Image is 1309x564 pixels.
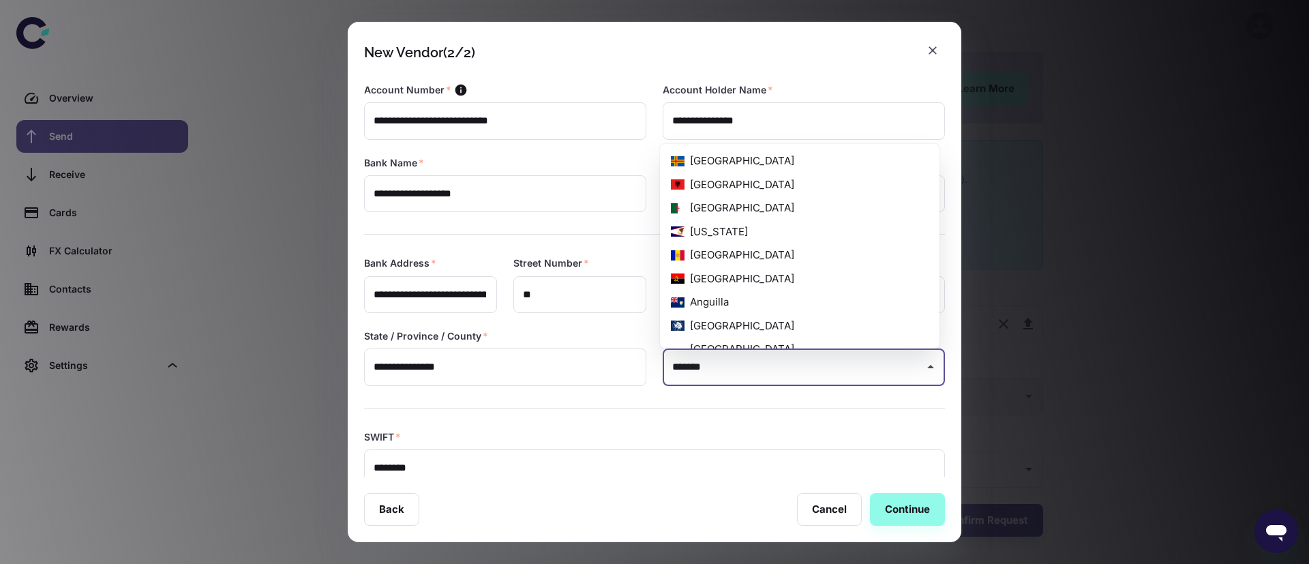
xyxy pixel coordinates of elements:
label: State / Province / County [364,329,488,343]
label: Bank Name [364,156,424,170]
li: [GEOGRAPHIC_DATA] [660,243,939,267]
li: [GEOGRAPHIC_DATA] [660,338,939,361]
button: Cancel [797,493,862,526]
button: Continue [870,493,945,526]
label: SWIFT [364,430,401,444]
li: Anguilla [660,291,939,314]
li: [GEOGRAPHIC_DATA] [660,267,939,291]
div: New Vendor (2/2) [364,44,475,61]
label: Street Number [513,256,589,270]
li: [GEOGRAPHIC_DATA] [660,314,939,338]
li: [US_STATE] [660,220,939,244]
button: Back [364,493,419,526]
label: Bank Address [364,256,436,270]
label: Account Number [364,83,451,97]
label: Account Holder Name [663,83,773,97]
li: [GEOGRAPHIC_DATA] [660,149,939,173]
li: [GEOGRAPHIC_DATA] [660,196,939,220]
button: Close [921,357,940,376]
iframe: Button to launch messaging window [1254,509,1298,553]
li: [GEOGRAPHIC_DATA] [660,173,939,197]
